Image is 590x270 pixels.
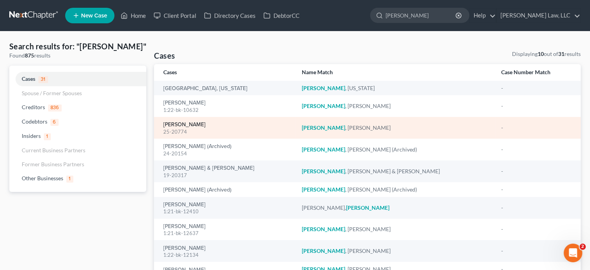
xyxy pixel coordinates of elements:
a: Current Business Partners [9,143,146,157]
a: Client Portal [150,9,200,23]
span: Former Business Partners [22,161,84,167]
div: , [PERSON_NAME] [302,124,489,132]
input: Search by name... [386,8,457,23]
div: , [PERSON_NAME] [302,225,489,233]
h4: Cases [154,50,175,61]
div: Found results [9,52,146,59]
div: 1:21-bk-12410 [163,208,289,215]
a: [PERSON_NAME] [163,202,206,207]
div: , [US_STATE] [302,84,489,92]
em: [PERSON_NAME] [302,186,345,193]
div: , [PERSON_NAME] (Archived) [302,146,489,153]
div: - [501,146,571,153]
a: [PERSON_NAME] [163,122,206,127]
div: 1:22-bk-10632 [163,106,289,114]
em: [PERSON_NAME] [302,247,345,254]
div: , [PERSON_NAME] [302,102,489,110]
div: - [501,167,571,175]
a: DebtorCC [260,9,303,23]
a: Other Businesses1 [9,171,146,186]
div: - [501,84,571,92]
div: 1:22-bk-12134 [163,251,289,259]
a: Insiders1 [9,129,146,143]
a: Home [117,9,150,23]
a: [PERSON_NAME] Law, LLC [497,9,580,23]
em: [PERSON_NAME] [302,146,345,153]
div: , [PERSON_NAME] (Archived) [302,186,489,193]
div: 1:21-bk-12637 [163,230,289,237]
em: [PERSON_NAME] [302,85,345,91]
a: Codebtors6 [9,115,146,129]
em: [PERSON_NAME] [302,124,345,131]
div: , [PERSON_NAME] [302,247,489,255]
th: Case Number Match [495,64,581,81]
div: - [501,124,571,132]
span: 31 [38,76,48,83]
a: Former Business Partners [9,157,146,171]
div: , [PERSON_NAME] & [PERSON_NAME] [302,167,489,175]
span: Current Business Partners [22,147,85,153]
span: Creditors [22,104,45,110]
a: [PERSON_NAME] (Archived) [163,187,232,193]
span: Insiders [22,132,41,139]
a: Directory Cases [200,9,260,23]
div: Displaying out of results [512,50,581,58]
th: Cases [154,64,295,81]
a: [PERSON_NAME] [163,224,206,229]
div: - [501,204,571,212]
div: - [501,186,571,193]
span: Codebtors [22,118,47,125]
iframe: Intercom live chat [564,244,582,262]
div: 19-20317 [163,172,289,179]
a: Help [470,9,496,23]
div: - [501,102,571,110]
a: [PERSON_NAME] (Archived) [163,144,232,149]
span: Other Businesses [22,175,63,181]
div: 24-20154 [163,150,289,157]
div: 25-20774 [163,128,289,136]
a: Creditors836 [9,100,146,115]
span: 2 [580,244,586,250]
span: 1 [66,176,73,183]
a: Cases31 [9,72,146,86]
a: Spouse / Former Spouses [9,86,146,100]
div: - [501,225,571,233]
div: - [501,247,571,255]
strong: 31 [558,51,564,57]
span: New Case [81,13,107,19]
strong: 10 [538,51,544,57]
a: [PERSON_NAME] [163,246,206,251]
th: Name Match [296,64,495,81]
strong: 875 [25,52,34,59]
div: [PERSON_NAME], [302,204,489,212]
span: 6 [50,119,59,126]
em: [PERSON_NAME] [302,226,345,232]
em: [PERSON_NAME] [302,103,345,109]
span: Cases [22,75,35,82]
span: Spouse / Former Spouses [22,90,82,96]
span: 836 [48,105,62,111]
a: [PERSON_NAME] [163,100,206,106]
a: [PERSON_NAME] & [PERSON_NAME] [163,165,254,171]
h4: Search results for: "[PERSON_NAME]" [9,41,146,52]
em: [PERSON_NAME] [346,204,389,211]
a: [GEOGRAPHIC_DATA], [US_STATE] [163,86,247,91]
em: [PERSON_NAME] [302,168,345,174]
span: 1 [44,133,51,140]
